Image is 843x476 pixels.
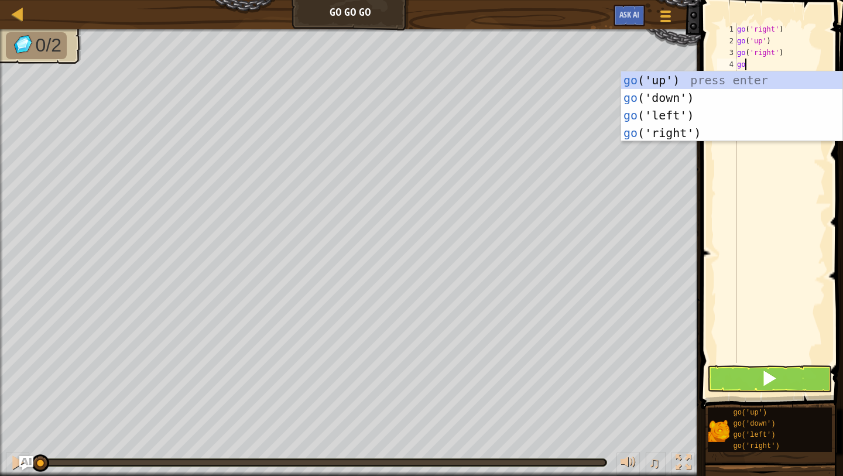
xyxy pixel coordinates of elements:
[6,452,29,476] button: ⌘ + P: Pause
[619,9,639,20] span: Ask AI
[717,35,737,47] div: 2
[19,456,33,470] button: Ask AI
[708,420,730,442] img: portrait.png
[651,5,680,32] button: Show game menu
[717,47,737,59] div: 3
[671,452,695,476] button: Toggle fullscreen
[616,452,640,476] button: Adjust volume
[717,59,737,70] div: 4
[733,431,775,439] span: go('left')
[733,442,779,450] span: go('right')
[6,32,67,59] li: Collect the gems.
[733,409,767,417] span: go('up')
[717,23,737,35] div: 1
[614,5,645,26] button: Ask AI
[648,454,660,471] span: ♫
[36,35,61,56] span: 0/2
[733,420,775,428] span: go('down')
[717,70,737,82] div: 5
[646,452,666,476] button: ♫
[707,365,831,392] button: Shift+Enter: Run current code.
